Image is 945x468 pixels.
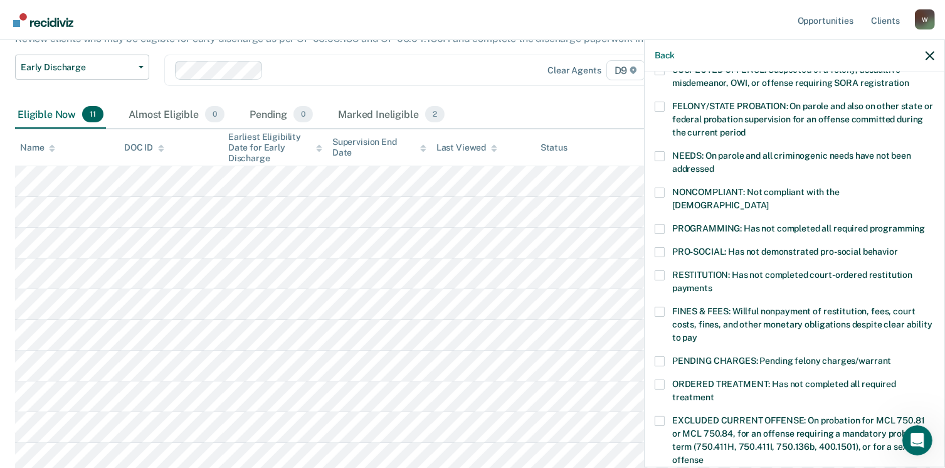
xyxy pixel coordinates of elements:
[228,132,322,163] div: Earliest Eligibility Date for Early Discharge
[606,60,646,80] span: D9
[655,50,675,61] button: Back
[915,9,935,29] div: W
[13,13,73,27] img: Recidiviz
[124,142,164,153] div: DOC ID
[672,356,891,366] span: PENDING CHARGES: Pending felony charges/warrant
[247,101,315,129] div: Pending
[915,9,935,29] button: Profile dropdown button
[436,142,497,153] div: Last Viewed
[126,101,227,129] div: Almost Eligible
[672,247,898,257] span: PRO-SOCIAL: Has not demonstrated pro-social behavior
[672,151,911,174] span: NEEDS: On parole and all criminogenic needs have not been addressed
[672,379,896,402] span: ORDERED TREATMENT: Has not completed all required treatment
[82,106,103,122] span: 11
[335,101,447,129] div: Marked Ineligible
[672,223,925,233] span: PROGRAMMING: Has not completed all required programming
[293,106,313,122] span: 0
[541,142,568,153] div: Status
[672,306,932,343] span: FINES & FEES: Willful nonpayment of restitution, fees, court costs, fines, and other monetary obl...
[672,270,912,293] span: RESTITUTION: Has not completed court-ordered restitution payments
[21,62,134,73] span: Early Discharge
[672,101,933,137] span: FELONY/STATE PROBATION: On parole and also on other state or federal probation supervision for an...
[547,65,601,76] div: Clear agents
[20,142,55,153] div: Name
[672,415,927,465] span: EXCLUDED CURRENT OFFENSE: On probation for MCL 750.81 or MCL 750.84, for an offense requiring a m...
[902,425,932,455] iframe: Intercom live chat
[672,187,840,210] span: NONCOMPLIANT: Not compliant with the [DEMOGRAPHIC_DATA]
[205,106,224,122] span: 0
[15,101,106,129] div: Eligible Now
[425,106,445,122] span: 2
[332,137,426,158] div: Supervision End Date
